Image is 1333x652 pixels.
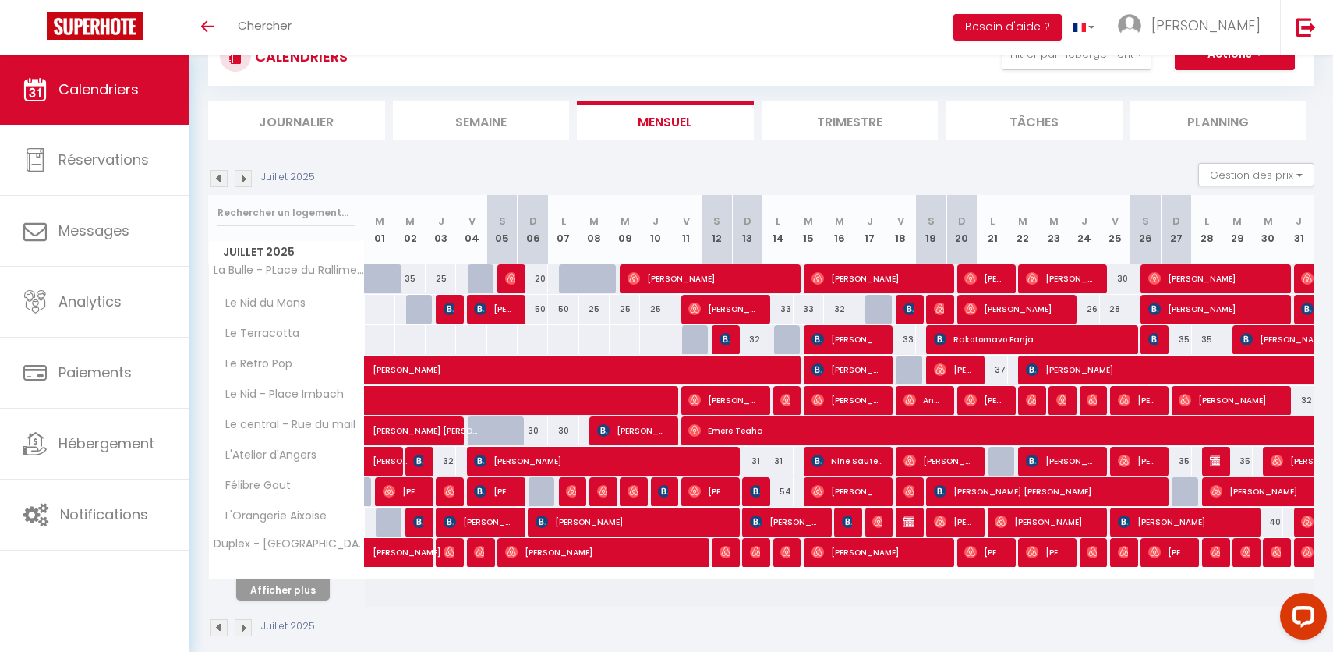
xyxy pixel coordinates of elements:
[211,477,295,494] span: Félibre Gaut
[211,295,309,312] span: Le Nid du Mans
[811,477,882,506] span: [PERSON_NAME]
[628,477,638,506] span: [PERSON_NAME]
[1118,446,1158,476] span: [PERSON_NAME]
[365,447,395,477] a: [PERSON_NAME]
[1026,385,1036,415] span: [PERSON_NAME]
[744,214,751,229] abbr: D
[977,195,1007,264] th: 21
[1142,214,1149,229] abbr: S
[1112,214,1119,229] abbr: V
[597,477,607,506] span: [PERSON_NAME]
[579,295,610,324] div: 25
[1049,214,1059,229] abbr: M
[261,170,315,185] p: Juillet 2025
[208,101,385,140] li: Journalier
[953,14,1062,41] button: Besoin d'aide ?
[474,537,484,567] span: [PERSON_NAME]
[720,324,730,354] span: [PERSON_NAME]
[1118,507,1250,537] span: [PERSON_NAME]
[1222,447,1253,476] div: 35
[1210,537,1220,567] span: [PERSON_NAME]
[1118,14,1141,37] img: ...
[1240,537,1250,567] span: [PERSON_NAME]
[804,214,813,229] abbr: M
[1087,537,1097,567] span: [PERSON_NAME]
[518,264,548,293] div: 20
[499,214,506,229] abbr: S
[1069,295,1099,324] div: 26
[426,447,456,476] div: 32
[640,195,670,264] th: 10
[946,195,977,264] th: 20
[811,537,943,567] span: [PERSON_NAME]
[518,195,548,264] th: 06
[903,446,974,476] span: [PERSON_NAME]
[670,195,701,264] th: 11
[958,214,966,229] abbr: D
[1271,537,1281,567] span: [PERSON_NAME]
[886,325,916,354] div: 33
[903,294,914,324] span: [PERSON_NAME]
[1151,16,1261,35] span: [PERSON_NAME]
[964,537,1005,567] span: [PERSON_NAME]
[897,214,904,229] abbr: V
[548,295,578,324] div: 50
[444,537,454,567] span: [PERSON_NAME]
[872,507,882,537] span: [PERSON_NAME]
[365,538,395,568] a: [PERSON_NAME]
[236,579,330,601] button: Afficher plus
[811,324,882,354] span: [PERSON_NAME]
[1148,264,1280,293] span: [PERSON_NAME]
[1232,214,1242,229] abbr: M
[750,537,760,567] span: [PERSON_NAME]
[916,195,946,264] th: 19
[474,446,727,476] span: [PERSON_NAME]
[589,214,599,229] abbr: M
[1192,325,1222,354] div: 35
[621,214,630,229] abbr: M
[1008,195,1038,264] th: 22
[688,477,729,506] span: [PERSON_NAME]
[505,537,698,567] span: [PERSON_NAME]
[867,214,873,229] abbr: J
[58,150,149,169] span: Réservations
[426,195,456,264] th: 03
[413,446,423,476] span: [PERSON_NAME]
[903,507,914,537] span: [PERSON_NAME]
[413,507,423,537] span: [PERSON_NAME] DE CAPRONA
[1148,537,1189,567] span: [PERSON_NAME]
[1179,385,1280,415] span: [PERSON_NAME]
[1192,195,1222,264] th: 28
[934,324,1126,354] span: Rakotomavo Fanja
[217,199,355,227] input: Rechercher un logement...
[1026,537,1066,567] span: [PERSON_NAME]
[58,434,154,453] span: Hébergement
[688,294,759,324] span: [PERSON_NAME]
[780,385,790,415] span: [PERSON_NAME]
[1087,385,1097,415] span: [PERSON_NAME]
[456,195,486,264] th: 04
[720,537,730,567] span: [PERSON_NAME]
[1026,446,1097,476] span: [PERSON_NAME] Alpha [PERSON_NAME]
[251,39,348,74] h3: CALENDRIERS
[934,355,974,384] span: [PERSON_NAME]
[536,507,728,537] span: [PERSON_NAME]
[995,507,1096,537] span: [PERSON_NAME]
[854,195,885,264] th: 17
[1222,195,1253,264] th: 29
[640,295,670,324] div: 25
[732,195,762,264] th: 13
[750,477,760,506] span: Bouchra Boutahri
[658,477,668,506] span: [PERSON_NAME]
[211,356,296,373] span: Le Retro Pop
[1100,295,1130,324] div: 28
[964,294,1066,324] span: [PERSON_NAME]
[579,195,610,264] th: 08
[732,325,762,354] div: 32
[209,241,364,264] span: Juillet 2025
[990,214,995,229] abbr: L
[373,530,444,559] span: [PERSON_NAME]
[928,214,935,229] abbr: S
[365,195,395,264] th: 01
[1204,214,1209,229] abbr: L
